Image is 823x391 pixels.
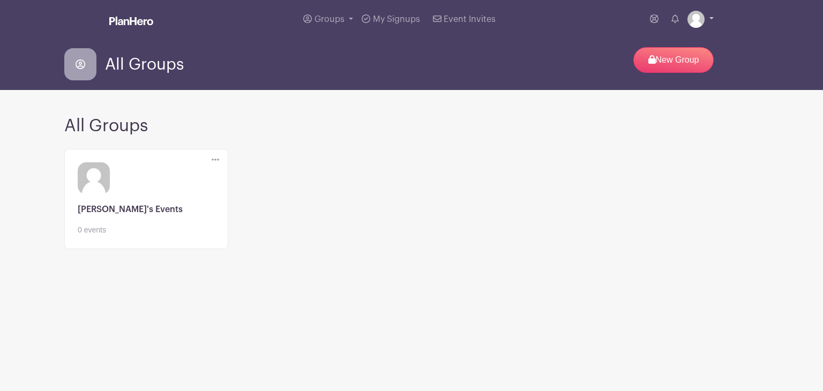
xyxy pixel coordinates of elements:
span: Groups [315,15,345,24]
p: New Group [633,47,714,73]
img: logo_white-6c42ec7e38ccf1d336a20a19083b03d10ae64f83f12c07503d8b9e83406b4c7d.svg [109,17,153,25]
span: All Groups [105,56,184,73]
span: Event Invites [444,15,496,24]
span: My Signups [373,15,420,24]
h2: All Groups [64,116,759,136]
img: default-ce2991bfa6775e67f084385cd625a349d9dcbb7a52a09fb2fda1e96e2d18dcdb.png [687,11,705,28]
